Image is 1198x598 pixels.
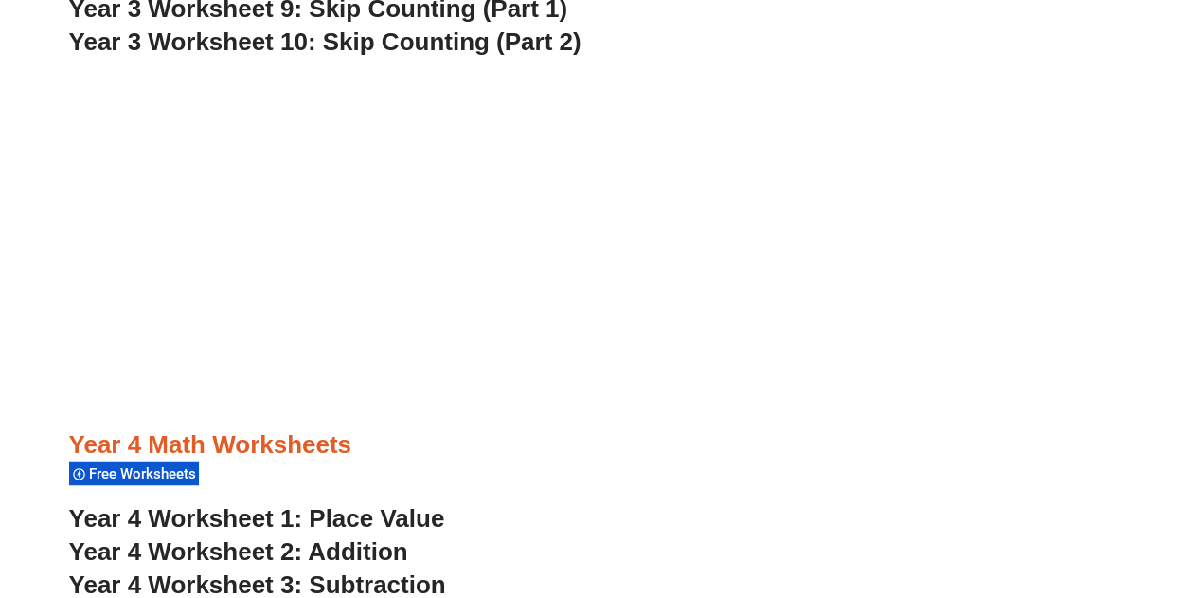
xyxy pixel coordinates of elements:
[69,461,199,486] div: Free Worksheets
[69,537,408,566] a: Year 4 Worksheet 2: Addition
[69,429,1130,462] h3: Year 4 Math Worksheets
[69,504,445,533] a: Year 4 Worksheet 1: Place Value
[31,145,1168,410] iframe: Advertisement
[883,384,1198,598] iframe: Chat Widget
[89,465,202,482] span: Free Worksheets
[69,27,581,56] a: Year 3 Worksheet 10: Skip Counting (Part 2)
